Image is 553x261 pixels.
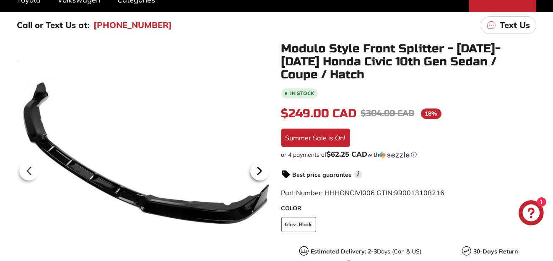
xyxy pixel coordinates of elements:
[481,16,536,34] a: Text Us
[281,189,445,197] span: Part Number: HHHONCIVI006 GTIN:
[311,248,377,255] strong: Estimated Delivery: 2-3
[500,19,530,31] p: Text Us
[327,150,368,158] span: $62.25 CAD
[516,200,546,227] inbox-online-store-chat: Shopify online store chat
[281,204,537,213] label: COLOR
[281,42,537,81] h1: Modulo Style Front Splitter - [DATE]-[DATE] Honda Civic 10th Gen Sedan / Coupe / Hatch
[473,248,518,255] strong: 30-Days Return
[17,19,89,31] p: Call or Text Us at:
[379,151,410,159] img: Sezzle
[281,106,357,121] span: $249.00 CAD
[311,247,421,256] p: Days (Can & US)
[354,171,362,178] span: i
[395,189,445,197] span: 990013108216
[281,150,537,159] div: or 4 payments of with
[281,150,537,159] div: or 4 payments of$62.25 CADwithSezzle Click to learn more about Sezzle
[93,19,172,31] a: [PHONE_NUMBER]
[293,171,352,178] strong: Best price guarantee
[281,129,350,147] div: Summer Sale is On!
[421,109,441,119] span: 18%
[291,91,314,96] b: In stock
[361,108,415,119] span: $304.00 CAD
